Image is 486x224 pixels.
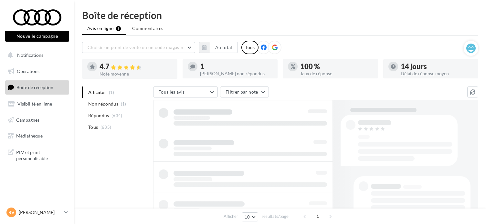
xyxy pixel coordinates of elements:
a: Boîte de réception [4,80,70,94]
span: Tous les avis [159,89,185,95]
span: RV [8,209,15,216]
span: Médiathèque [16,133,43,138]
button: Tous les avis [153,87,218,97]
div: [PERSON_NAME] non répondus [200,71,273,76]
span: 1 [312,211,323,221]
button: Au total [210,42,238,53]
button: Filtrer par note [220,87,269,97]
span: Choisir un point de vente ou un code magasin [88,45,183,50]
div: Délai de réponse moyen [401,71,473,76]
span: Commentaires [132,25,163,31]
span: (635) [100,125,111,130]
a: Campagnes [4,113,70,127]
button: Notifications [4,48,68,62]
a: Médiathèque [4,129,70,143]
button: Choisir un point de vente ou un code magasin [82,42,195,53]
span: Notifications [17,52,43,58]
span: (634) [111,113,122,118]
div: Note moyenne [100,72,172,76]
a: RV [PERSON_NAME] [5,206,69,219]
span: Non répondus [88,101,118,107]
span: Répondus [88,112,109,119]
a: Opérations [4,65,70,78]
button: Au total [199,42,238,53]
a: PLV et print personnalisable [4,145,70,164]
div: 1 [200,63,273,70]
span: Boîte de réception [16,85,53,90]
a: Visibilité en ligne [4,97,70,111]
div: 4.7 [100,63,172,70]
button: 10 [242,212,258,221]
div: 100 % [300,63,373,70]
span: résultats/page [262,213,289,219]
span: (1) [121,101,126,107]
div: 14 jours [401,63,473,70]
div: Boîte de réception [82,10,478,20]
span: Campagnes [16,117,39,122]
span: Visibilité en ligne [17,101,52,107]
span: Afficher [224,213,238,219]
span: Opérations [17,68,39,74]
div: Tous [241,41,259,54]
button: Nouvelle campagne [5,31,69,42]
span: PLV et print personnalisable [16,148,67,162]
p: [PERSON_NAME] [19,209,62,216]
span: 10 [245,214,250,219]
span: Tous [88,124,98,130]
div: Taux de réponse [300,71,373,76]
